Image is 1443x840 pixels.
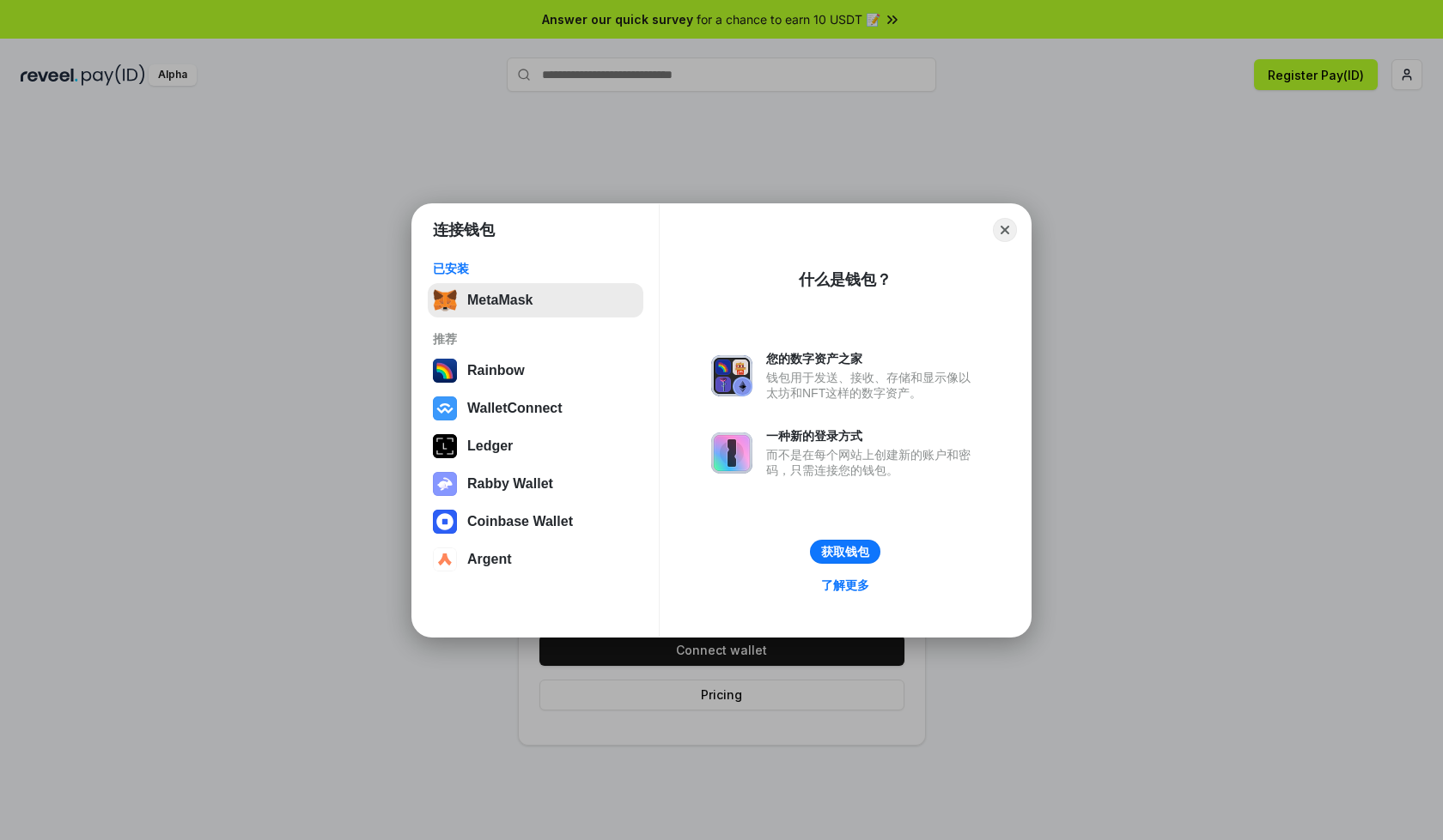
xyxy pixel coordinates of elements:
[467,293,533,308] div: MetaMask
[433,547,457,571] img: svg+xml,%3Csvg%20width%3D%2228%22%20height%3D%2228%22%20viewBox%3D%220%200%2028%2028%22%20fill%3D...
[799,269,892,290] div: 什么是钱包？
[428,354,643,388] button: Rainbow
[766,447,979,478] div: 而不是在每个网站上创建新的账户和密码，只需连接您的钱包。
[428,283,643,317] button: MetaMask
[428,542,643,577] button: Argent
[810,540,880,564] button: 获取钱包
[428,391,643,426] button: WalletConnect
[811,574,880,596] a: 了解更多
[433,472,457,496] img: svg+xml,%3Csvg%20xmlns%3D%22http%3A%2F%2Fwww.w3.org%2F2000%2Fsvg%22%20fill%3D%22none%22%20viewBox...
[428,505,643,539] button: Coinbase Wallet
[433,396,457,420] img: svg+xml,%3Csvg%20width%3D%2228%22%20height%3D%2228%22%20viewBox%3D%220%200%2028%2028%22%20fill%3D...
[433,510,457,534] img: svg+xml,%3Csvg%20width%3D%2228%22%20height%3D%2228%22%20viewBox%3D%220%200%2028%2028%22%20fill%3D...
[433,261,638,276] div: 已安装
[821,577,869,593] div: 了解更多
[467,363,525,378] div: Rainbow
[467,438,513,454] div: Ledger
[993,218,1017,242] button: Close
[428,467,643,501] button: Rabby Wallet
[766,351,979,366] div: 您的数字资产之家
[433,434,457,458] img: svg+xml,%3Csvg%20xmlns%3D%22http%3A%2F%2Fwww.w3.org%2F2000%2Fsvg%22%20width%3D%2228%22%20height%3...
[711,432,752,474] img: svg+xml,%3Csvg%20xmlns%3D%22http%3A%2F%2Fwww.w3.org%2F2000%2Fsvg%22%20fill%3D%22none%22%20viewBox...
[467,476,553,492] div: Rabby Wallet
[467,514,573,529] div: Coinbase Wallet
[766,428,979,444] div: 一种新的登录方式
[467,401,563,416] div: WalletConnect
[766,370,979,401] div: 钱包用于发送、接收、存储和显示像以太坊和NFT这样的数字资产。
[428,429,643,463] button: Ledger
[711,355,752,396] img: svg+xml,%3Csvg%20xmlns%3D%22http%3A%2F%2Fwww.w3.org%2F2000%2Fsvg%22%20fill%3D%22none%22%20viewBox...
[433,359,457,383] img: svg+xml,%3Csvg%20width%3D%22120%22%20height%3D%22120%22%20viewBox%3D%220%200%20120%20120%22%20fil...
[433,220,495,240] h1: 连接钱包
[467,552,512,567] div: Argent
[433,288,457,312] img: svg+xml,%3Csvg%20fill%3D%22none%22%20height%3D%2233%22%20viewBox%3D%220%200%2035%2033%22%20width%...
[821,544,869,559] div: 获取钱包
[433,331,638,347] div: 推荐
